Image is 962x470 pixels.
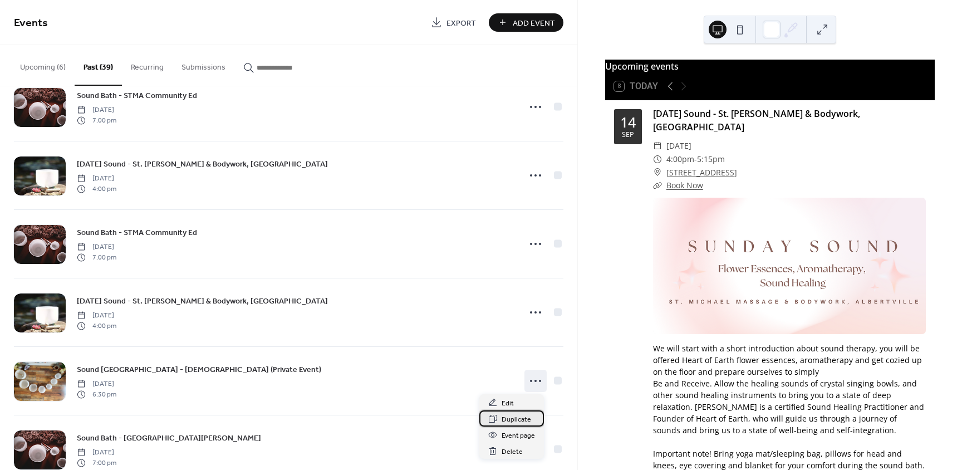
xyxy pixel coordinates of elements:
a: Book Now [666,180,703,190]
a: Export [423,13,484,32]
span: 4:00pm [666,153,694,166]
span: [DATE] [77,448,116,458]
a: Sound Bath - [GEOGRAPHIC_DATA][PERSON_NAME] [77,432,261,444]
button: Recurring [122,45,173,85]
button: Submissions [173,45,234,85]
a: [DATE] Sound - St. [PERSON_NAME] & Bodywork, [GEOGRAPHIC_DATA] [77,158,328,170]
span: Sound [GEOGRAPHIC_DATA] - [DEMOGRAPHIC_DATA] (Private Event) [77,364,321,376]
div: ​ [653,179,662,192]
span: Event page [502,430,535,442]
span: Export [446,17,476,29]
span: [DATE] Sound - St. [PERSON_NAME] & Bodywork, [GEOGRAPHIC_DATA] [77,296,328,307]
a: [DATE] Sound - St. [PERSON_NAME] & Bodywork, [GEOGRAPHIC_DATA] [653,107,860,133]
a: Sound [GEOGRAPHIC_DATA] - [DEMOGRAPHIC_DATA] (Private Event) [77,363,321,376]
span: [DATE] [77,242,116,252]
div: ​ [653,153,662,166]
button: Past (39) [75,45,122,86]
button: Upcoming (6) [11,45,75,85]
span: Sound Bath - [GEOGRAPHIC_DATA][PERSON_NAME] [77,433,261,444]
span: [DATE] [77,105,116,115]
span: 7:00 pm [77,458,116,468]
a: [STREET_ADDRESS] [666,166,737,179]
span: [DATE] [77,379,116,389]
span: Duplicate [502,414,531,425]
div: ​ [653,139,662,153]
span: [DATE] [77,311,116,321]
span: Edit [502,398,514,409]
span: Sound Bath - STMA Community Ed [77,90,197,102]
div: 14 [620,115,636,129]
span: 4:00 pm [77,321,116,331]
a: [DATE] Sound - St. [PERSON_NAME] & Bodywork, [GEOGRAPHIC_DATA] [77,295,328,307]
div: Upcoming events [605,60,935,73]
a: Sound Bath - STMA Community Ed [77,226,197,239]
div: Sep [622,131,634,139]
div: ​ [653,166,662,179]
span: - [694,153,697,166]
span: [DATE] [77,174,116,184]
button: Add Event [489,13,563,32]
span: 7:00 pm [77,252,116,262]
span: Events [14,12,48,34]
span: Delete [502,446,523,458]
span: Sound Bath - STMA Community Ed [77,227,197,239]
span: [DATE] [666,139,691,153]
span: Add Event [513,17,555,29]
a: Sound Bath - STMA Community Ed [77,89,197,102]
span: [DATE] Sound - St. [PERSON_NAME] & Bodywork, [GEOGRAPHIC_DATA] [77,159,328,170]
span: 6:30 pm [77,389,116,399]
span: 5:15pm [697,153,725,166]
span: 4:00 pm [77,184,116,194]
span: 7:00 pm [77,115,116,125]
